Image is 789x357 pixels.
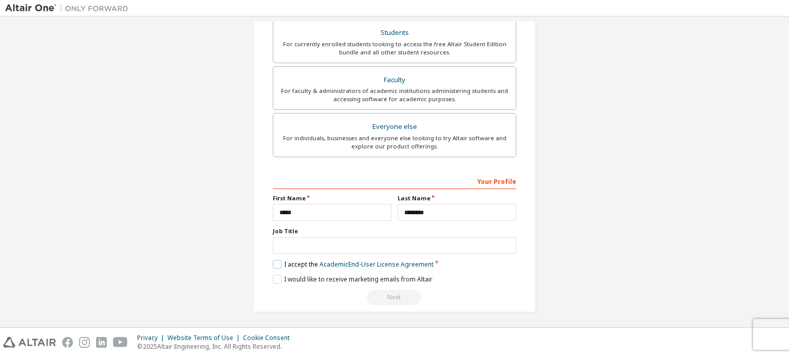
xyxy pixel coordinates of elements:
[273,227,516,235] label: Job Title
[398,194,516,202] label: Last Name
[137,342,296,351] p: © 2025 Altair Engineering, Inc. All Rights Reserved.
[279,26,510,40] div: Students
[137,334,167,342] div: Privacy
[167,334,243,342] div: Website Terms of Use
[279,87,510,103] div: For faculty & administrators of academic institutions administering students and accessing softwa...
[273,290,516,305] div: Read and acccept EULA to continue
[5,3,134,13] img: Altair One
[273,194,391,202] label: First Name
[3,337,56,348] img: altair_logo.svg
[273,275,433,284] label: I would like to receive marketing emails from Altair
[279,73,510,87] div: Faculty
[96,337,107,348] img: linkedin.svg
[243,334,296,342] div: Cookie Consent
[79,337,90,348] img: instagram.svg
[273,260,434,269] label: I accept the
[279,120,510,134] div: Everyone else
[279,40,510,57] div: For currently enrolled students looking to access the free Altair Student Edition bundle and all ...
[279,134,510,151] div: For individuals, businesses and everyone else looking to try Altair software and explore our prod...
[320,260,434,269] a: Academic End-User License Agreement
[273,173,516,189] div: Your Profile
[113,337,128,348] img: youtube.svg
[62,337,73,348] img: facebook.svg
